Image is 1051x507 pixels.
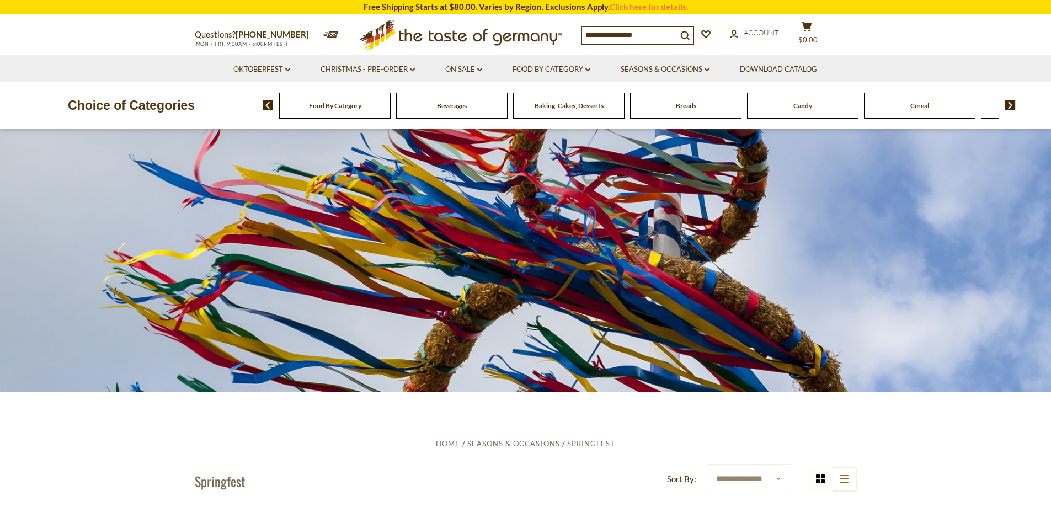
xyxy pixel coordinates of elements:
[676,102,696,110] a: Breads
[793,102,812,110] a: Candy
[1005,100,1016,110] img: next arrow
[233,63,290,76] a: Oktoberfest
[744,28,779,37] span: Account
[445,63,482,76] a: On Sale
[621,63,709,76] a: Seasons & Occasions
[910,102,929,110] a: Cereal
[791,22,824,49] button: $0.00
[263,100,273,110] img: previous arrow
[798,35,818,44] span: $0.00
[740,63,817,76] a: Download Catalog
[467,439,559,448] a: Seasons & Occasions
[195,28,317,42] p: Questions?
[236,29,309,39] a: [PHONE_NUMBER]
[321,63,415,76] a: Christmas - PRE-ORDER
[513,63,590,76] a: Food By Category
[309,102,361,110] a: Food By Category
[610,2,688,12] a: Click here for details.
[436,439,460,448] a: Home
[667,472,696,486] label: Sort By:
[567,439,615,448] a: Springfest
[730,27,779,39] a: Account
[195,473,245,489] h1: Springfest
[437,102,467,110] a: Beverages
[195,41,289,47] span: MON - FRI, 9:00AM - 5:00PM (EST)
[535,102,604,110] a: Baking, Cakes, Desserts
